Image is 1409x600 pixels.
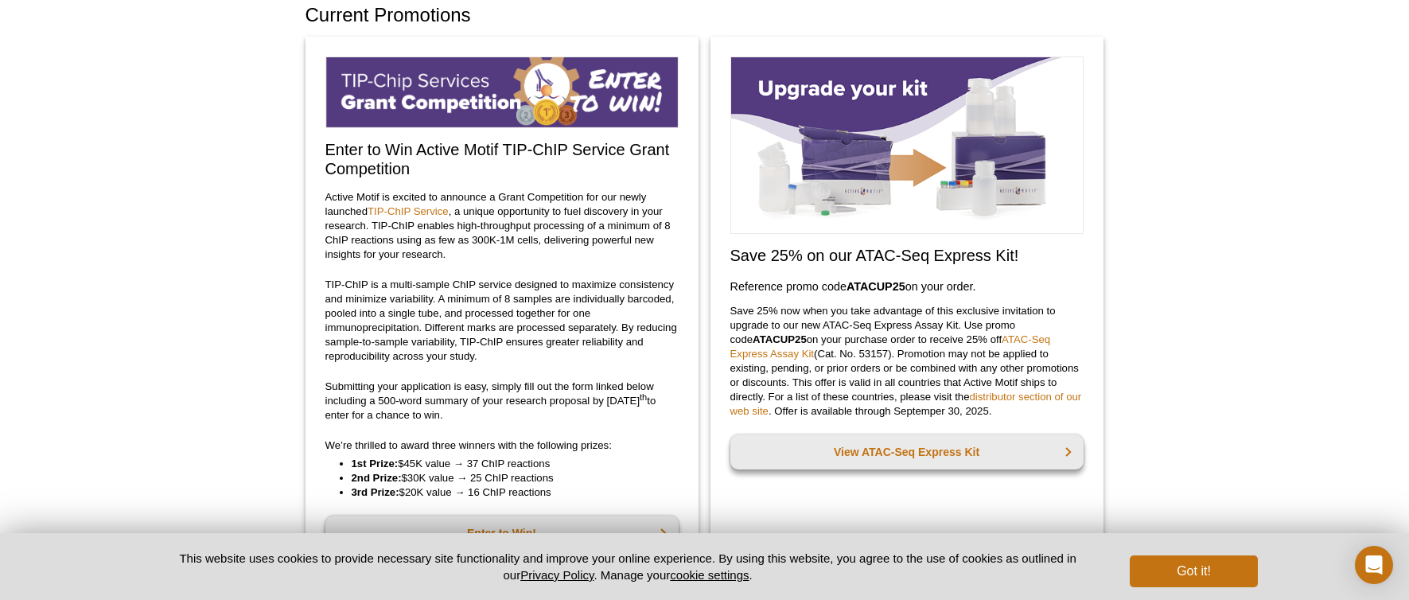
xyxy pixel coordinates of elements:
a: TIP-ChIP Service [368,205,449,217]
img: Save on ATAC-Seq Express Assay Kit [730,56,1084,234]
a: Enter to Win! [325,516,679,551]
h2: Enter to Win Active Motif TIP-ChIP Service Grant Competition [325,140,679,178]
h1: Current Promotions [306,5,1104,28]
p: This website uses cookies to provide necessary site functionality and improve your online experie... [152,550,1104,583]
li: $45K value → 37 ChIP reactions [352,457,663,471]
p: TIP-ChIP is a multi-sample ChIP service designed to maximize consistency and minimize variability... [325,278,679,364]
li: $30K value → 25 ChIP reactions [352,471,663,485]
img: TIP-ChIP Service Grant Competition [325,56,679,128]
strong: 2nd Prize: [352,472,402,484]
sup: th [640,392,647,401]
h2: Save 25% on our ATAC-Seq Express Kit! [730,246,1084,265]
strong: 3rd Prize: [352,486,399,498]
div: Open Intercom Messenger [1355,546,1393,584]
strong: ATACUP25 [753,333,807,345]
h3: Reference promo code on your order. [730,277,1084,296]
a: Privacy Policy [520,568,594,582]
button: Got it! [1130,555,1257,587]
p: Save 25% now when you take advantage of this exclusive invitation to upgrade to our new ATAC-Seq ... [730,304,1084,419]
p: Active Motif is excited to announce a Grant Competition for our newly launched , a unique opportu... [325,190,679,262]
strong: 1st Prize: [352,458,399,469]
button: cookie settings [670,568,749,582]
p: Submitting your application is easy, simply fill out the form linked below including a 500-word s... [325,380,679,423]
p: We’re thrilled to award three winners with the following prizes: [325,438,679,453]
li: $20K value → 16 ChIP reactions [352,485,663,500]
strong: ATACUP25 [847,280,905,293]
a: View ATAC-Seq Express Kit [730,434,1084,469]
